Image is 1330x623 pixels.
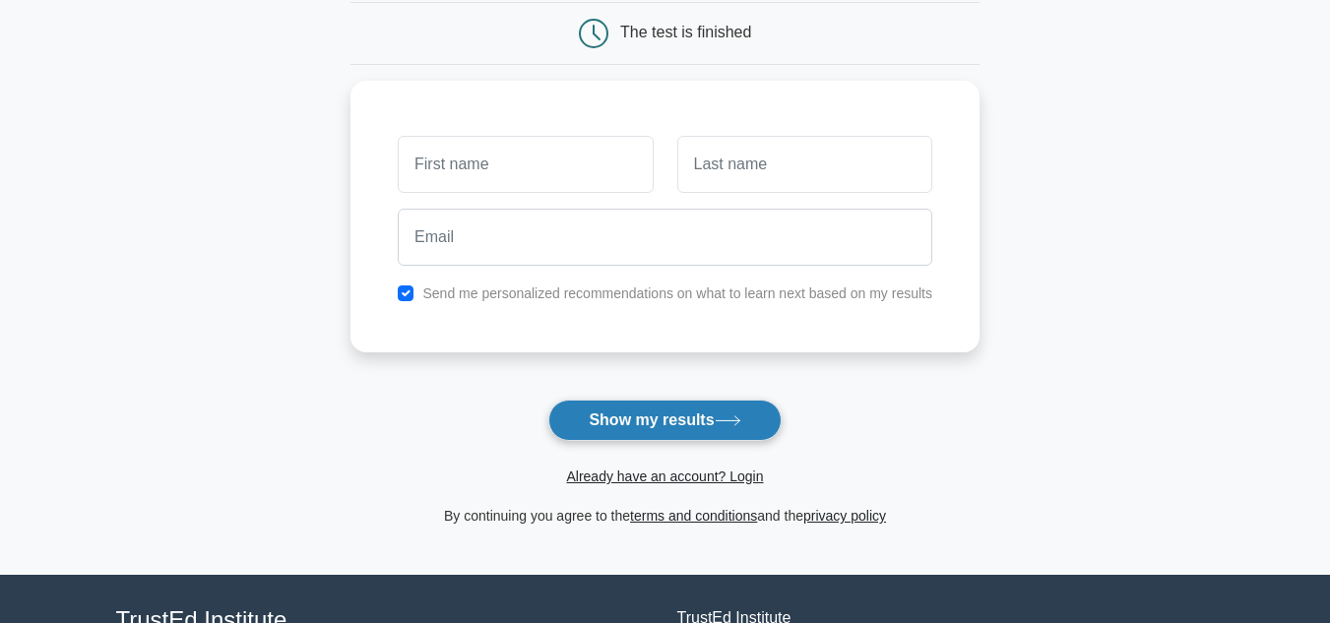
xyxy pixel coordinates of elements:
[803,508,886,524] a: privacy policy
[620,24,751,40] div: The test is finished
[398,209,932,266] input: Email
[677,136,932,193] input: Last name
[339,504,991,528] div: By continuing you agree to the and the
[630,508,757,524] a: terms and conditions
[422,285,932,301] label: Send me personalized recommendations on what to learn next based on my results
[548,400,781,441] button: Show my results
[566,468,763,484] a: Already have an account? Login
[398,136,653,193] input: First name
